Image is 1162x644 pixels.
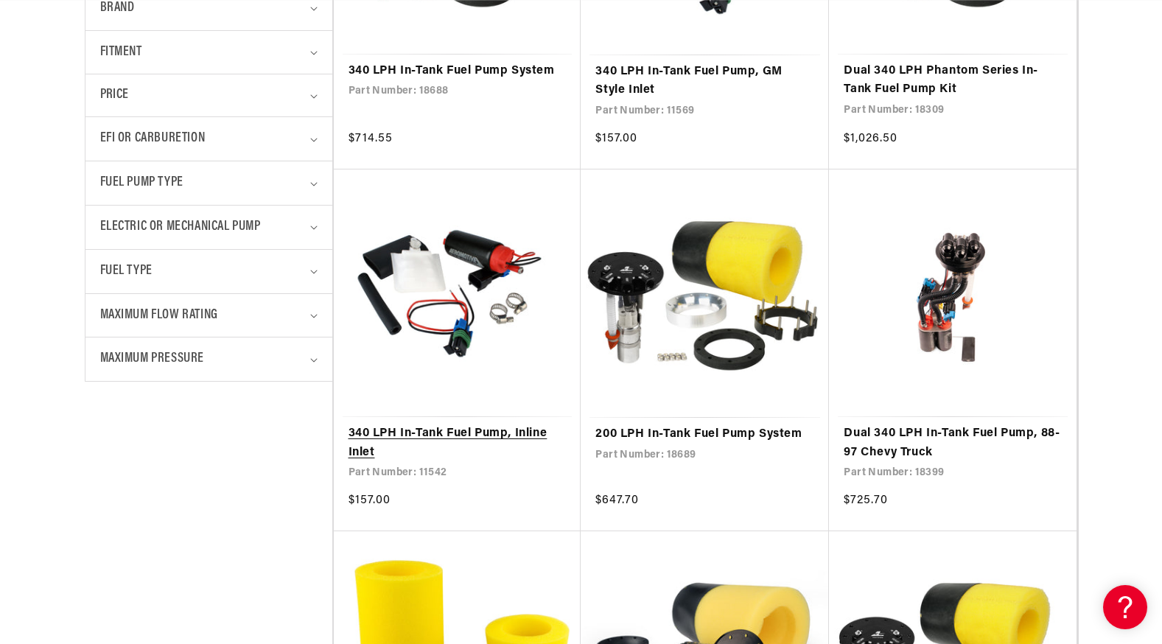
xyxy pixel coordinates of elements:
summary: Fuel Pump Type (0 selected) [100,161,318,205]
span: Fuel Pump Type [100,172,183,194]
span: EFI or Carburetion [100,128,206,150]
a: 340 LPH In-Tank Fuel Pump, GM Style Inlet [595,63,814,100]
span: Maximum Pressure [100,349,205,370]
span: Price [100,85,129,105]
a: Dual 340 LPH Phantom Series In-Tank Fuel Pump Kit [844,62,1062,99]
span: Fitment [100,42,142,63]
summary: Price [100,74,318,116]
a: 340 LPH In-Tank Fuel Pump, Inline Inlet [349,424,567,462]
a: Dual 340 LPH In-Tank Fuel Pump, 88-97 Chevy Truck [844,424,1062,462]
a: 340 LPH In-Tank Fuel Pump System [349,62,567,81]
summary: Fitment (0 selected) [100,31,318,74]
summary: Maximum Flow Rating (0 selected) [100,294,318,337]
span: Fuel Type [100,261,153,282]
summary: Maximum Pressure (0 selected) [100,337,318,381]
span: Electric or Mechanical Pump [100,217,261,238]
summary: EFI or Carburetion (0 selected) [100,117,318,161]
a: 200 LPH In-Tank Fuel Pump System [595,425,814,444]
span: Maximum Flow Rating [100,305,218,326]
summary: Fuel Type (0 selected) [100,250,318,293]
summary: Electric or Mechanical Pump (0 selected) [100,206,318,249]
